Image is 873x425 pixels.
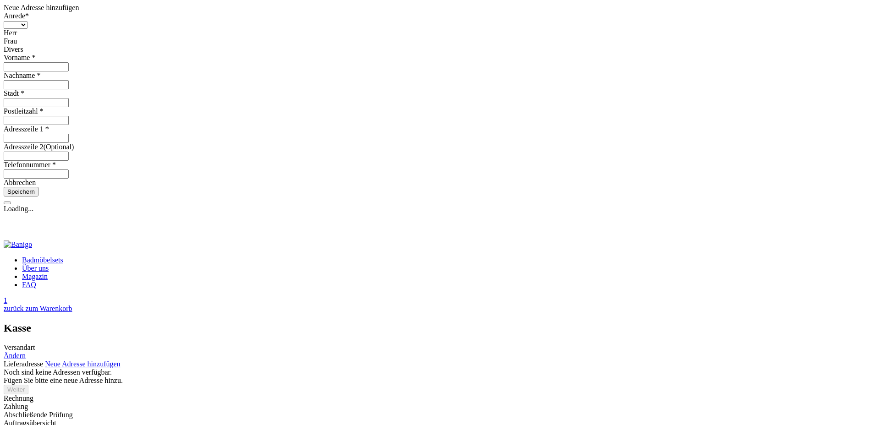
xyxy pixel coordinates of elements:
[4,71,40,79] label: address.lastName.placeholder
[4,187,38,196] button: Speichern
[4,107,44,115] label: address.postcode.placeholder
[4,169,69,179] input: address.phoneNumber.placeholder
[4,4,196,12] div: Neue Adresse hinzufügen
[4,45,196,54] div: Divers
[4,161,56,169] label: address.phoneNumber.placeholder
[4,37,196,45] div: Frau
[4,205,869,213] div: Loading...
[22,256,63,264] a: Badmöbelsets
[4,143,74,151] label: address.address2.placeholder
[44,143,74,151] span: (Optional)
[4,368,869,385] div: Noch sind keine Adressen verfügbar. Fügen Sie bitte eine neue Adresse hinzu.
[4,62,69,71] input: address.firstName.placeholder
[4,305,72,312] a: zurück zum Warenkorb
[4,403,28,410] span: Zahlung
[22,272,48,280] a: Magazin
[4,202,11,204] button: Close (Esc)
[22,281,36,289] a: FAQ
[45,360,120,368] a: Neue Adresse hinzufügen
[4,394,33,402] span: Rechnung
[4,54,35,61] label: address.firstName.placeholder
[4,385,28,394] button: Weiter
[4,352,26,360] a: Ändern
[4,98,69,107] input: address.city.placeholder
[4,322,869,334] h1: Kasse
[4,89,24,97] label: address.city.placeholder
[4,179,196,187] div: Abbrechen
[4,296,7,304] a: Warenkorb
[4,411,73,419] span: Abschließende Prüfung
[4,29,196,37] div: Herr
[4,240,32,248] a: Banigo
[4,125,49,133] label: address.address1.placeholder
[4,134,69,143] input: address.address1.placeholder
[4,152,69,161] input: address.address2.placeholder
[4,343,35,351] span: Versandart
[4,240,32,249] img: Banigo
[4,116,69,125] input: address.postcode.placeholder
[4,296,7,304] span: 1
[4,360,43,368] span: Lieferadresse
[22,264,49,272] a: Über uns
[4,12,29,20] label: Anrede
[4,80,69,89] input: address.lastName.placeholder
